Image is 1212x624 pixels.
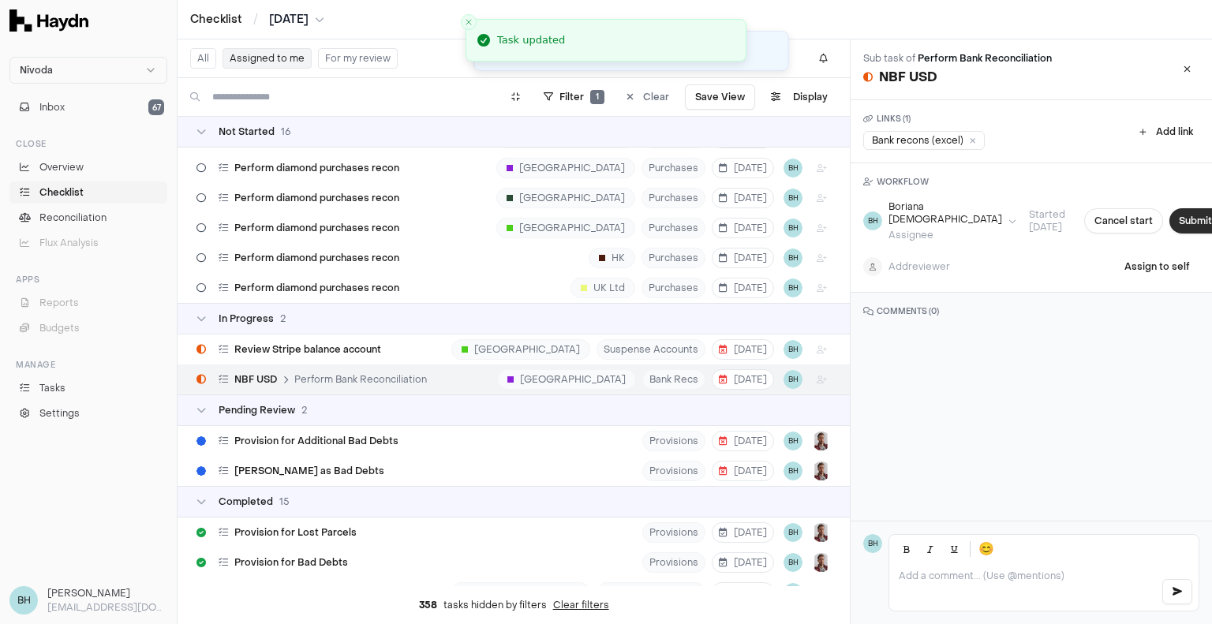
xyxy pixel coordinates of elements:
button: [DATE] [712,522,774,543]
nav: breadcrumb [190,12,324,28]
span: BH [9,586,38,615]
button: BH [784,432,802,450]
span: [DATE] [719,465,767,477]
button: Italic (Ctrl+I) [919,538,941,560]
button: Assign to self [1115,254,1199,279]
span: Provisions [642,461,705,481]
span: Completed [219,495,273,508]
span: Purchases [642,218,705,238]
span: 358 [419,599,437,611]
h3: LINKS ( 1 ) [863,113,985,125]
span: 😊 [978,540,994,559]
button: BHBoriana [DEMOGRAPHIC_DATA]Assignee [863,200,1016,241]
span: Provisions [642,522,705,543]
button: BH [784,370,802,389]
span: NBF USD [234,373,277,386]
div: [GEOGRAPHIC_DATA] [496,218,635,238]
button: BH [784,219,802,237]
span: Overview [39,160,84,174]
button: Add link [1133,122,1199,141]
span: In Progress [219,312,274,325]
button: Addreviewer [863,257,950,276]
span: Purchases [642,188,705,208]
span: Suspense Accounts [597,339,705,360]
span: [DATE] [719,435,767,447]
button: Save View [685,84,755,110]
a: Settings [9,402,167,424]
button: 😊 [975,538,997,560]
span: BH [784,159,802,177]
span: Filter [559,91,584,103]
img: JP Smit [812,553,831,572]
span: Checklist [39,185,84,200]
div: Assignee [888,229,1002,241]
span: Reports [39,296,79,310]
span: [DATE] [719,343,767,356]
span: [DATE] [719,192,767,204]
span: BH [863,211,882,230]
button: Close toast [461,14,477,30]
span: Reconciliation [39,211,107,225]
div: Boriana [DEMOGRAPHIC_DATA] [888,200,1002,226]
button: BH [784,278,802,297]
a: Checklist [190,12,242,28]
span: Flux Analysis [39,236,99,250]
span: 16 [281,125,291,138]
button: [DATE] [712,339,774,360]
button: [DATE] [712,461,774,481]
span: 15 [279,495,290,508]
button: JP Smit [812,461,831,480]
button: Nivoda [9,57,167,84]
div: Apps [9,267,167,292]
span: Tasks [39,381,65,395]
span: Started [DATE] [1016,208,1078,234]
span: [DATE] [719,526,767,539]
span: Provision for Lost Parcels [234,526,357,539]
button: [DATE] [712,369,774,390]
span: BH [784,523,802,542]
button: BH [784,553,802,572]
span: Inbox [39,100,65,114]
span: BH [863,534,882,553]
span: Budgets [39,321,80,335]
span: Pending Review [219,404,295,417]
span: Perform diamond purchases recon [234,162,399,174]
button: [DATE] [712,218,774,238]
span: Perform diamond purchases recon [234,252,399,264]
span: [DATE] [719,556,767,569]
button: Reports [9,292,167,314]
div: HK [589,248,635,268]
span: [DATE] [719,252,767,264]
div: UK Ltd [570,278,635,298]
h3: COMMENTS ( 0 ) [863,305,1199,318]
span: Perform diamond purchases recon [234,282,399,294]
span: BH [784,461,802,480]
span: / [250,11,261,27]
img: JP Smit [812,523,831,542]
button: [DATE] [712,248,774,268]
button: BH [784,189,802,207]
h3: WORKFLOW [863,176,1199,188]
button: Underline (Ctrl+U) [943,538,965,560]
span: BH [784,248,802,267]
div: [GEOGRAPHIC_DATA] [497,369,636,390]
button: Clear filters [553,599,609,611]
span: Provision for Bad Debts [234,556,348,569]
button: Cancel start [1084,208,1163,234]
span: Bank Recs [642,369,705,390]
button: [DATE] [712,431,774,451]
span: Add reviewer [888,260,950,273]
span: Perform Bank Reconciliation [294,373,427,386]
button: [DATE] [269,12,324,28]
img: JP Smit [812,432,831,450]
span: Settings [39,406,80,420]
span: [DATE] [719,282,767,294]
